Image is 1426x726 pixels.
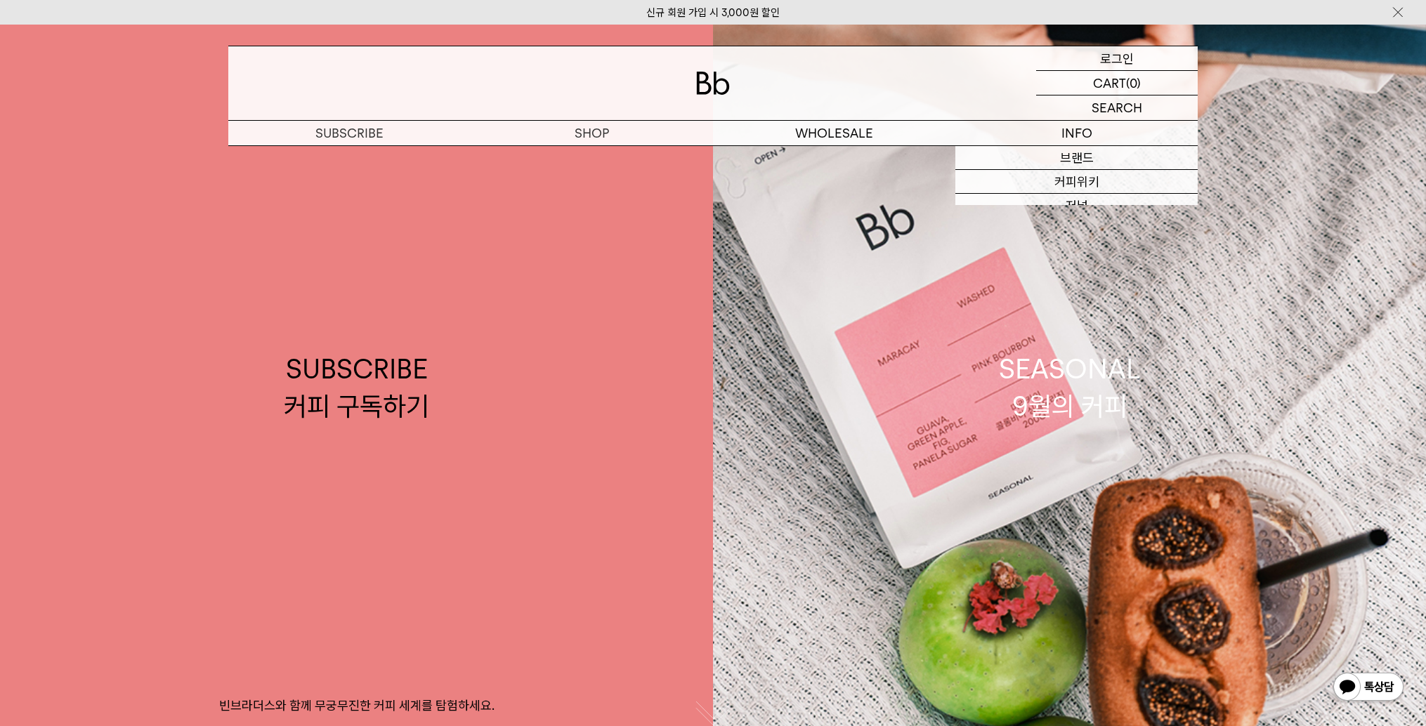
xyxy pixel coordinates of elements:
img: 카카오톡 채널 1:1 채팅 버튼 [1332,671,1405,705]
p: CART [1093,71,1126,95]
a: 저널 [955,194,1198,218]
a: 브랜드 [955,146,1198,170]
p: WHOLESALE [713,121,955,145]
p: SEARCH [1092,95,1142,120]
a: CART (0) [1036,71,1198,95]
p: INFO [955,121,1198,145]
div: SUBSCRIBE 커피 구독하기 [284,350,429,425]
a: SUBSCRIBE [228,121,471,145]
p: (0) [1126,71,1141,95]
p: 로그인 [1100,46,1134,70]
img: 로고 [696,72,730,95]
a: 신규 회원 가입 시 3,000원 할인 [646,6,780,19]
a: 로그인 [1036,46,1198,71]
div: SEASONAL 9월의 커피 [999,350,1141,425]
a: SHOP [471,121,713,145]
a: 커피위키 [955,170,1198,194]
